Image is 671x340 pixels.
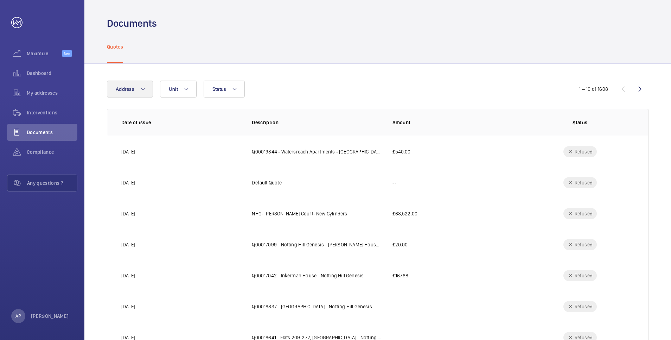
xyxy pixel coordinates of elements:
[27,180,77,187] span: Any questions ?
[252,303,372,310] p: Q00016837 - [GEOGRAPHIC_DATA] - Notting Hill Genesis
[107,17,157,30] h1: Documents
[252,210,347,217] p: NHG- [PERSON_NAME] Court- New Cylinders
[392,210,417,217] p: £68,522.00
[121,272,135,279] p: [DATE]
[575,148,593,155] p: Refused
[107,43,123,50] p: Quotes
[392,272,408,279] p: £167.68
[575,241,593,248] p: Refused
[160,81,197,97] button: Unit
[27,109,77,116] span: Interventions
[392,303,396,310] p: --
[121,179,135,186] p: [DATE]
[121,303,135,310] p: [DATE]
[107,81,153,97] button: Address
[392,241,408,248] p: £20.00
[575,272,593,279] p: Refused
[526,119,634,126] p: Status
[121,210,135,217] p: [DATE]
[392,179,396,186] p: --
[121,148,135,155] p: [DATE]
[116,86,134,92] span: Address
[579,86,608,93] div: 1 – 10 of 1608
[212,86,226,92] span: Status
[392,148,410,155] p: £540.00
[27,129,77,136] span: Documents
[121,241,135,248] p: [DATE]
[27,50,62,57] span: Maximize
[169,86,178,92] span: Unit
[204,81,245,97] button: Status
[31,313,69,320] p: [PERSON_NAME]
[15,313,21,320] p: AP
[575,210,593,217] p: Refused
[252,272,364,279] p: Q00017042 - Inkerman House - Notting Hill Genesis
[575,179,593,186] p: Refused
[121,119,241,126] p: Date of issue
[252,179,281,186] p: Default Quote
[575,303,593,310] p: Refused
[27,149,77,156] span: Compliance
[252,241,381,248] p: Q00017099 - Notting Hill Genesis - [PERSON_NAME] House - Insurance Item - [DATE]
[27,89,77,96] span: My addresses
[252,148,381,155] p: Q00019344 - Watersreach Apartments - [GEOGRAPHIC_DATA] Genesis
[392,119,515,126] p: Amount
[27,70,77,77] span: Dashboard
[252,119,381,126] p: Description
[62,50,72,57] span: Beta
